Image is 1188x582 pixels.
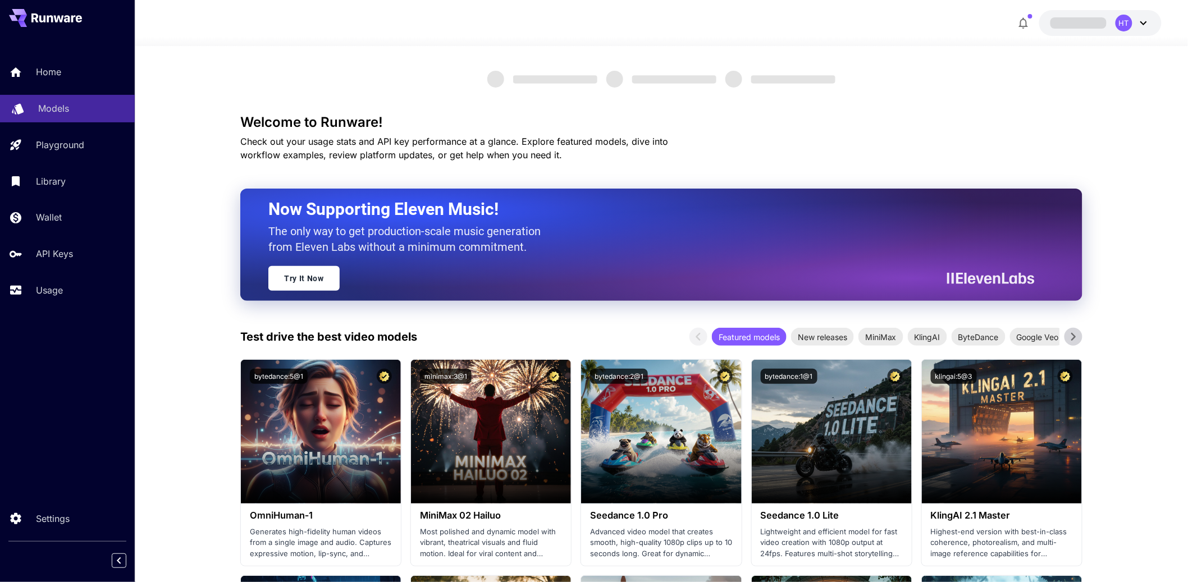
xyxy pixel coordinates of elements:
button: minimax:3@1 [420,369,472,384]
button: Certified Model – Vetted for best performance and includes a commercial license. [718,369,733,384]
button: klingai:5@3 [931,369,977,384]
img: alt [411,360,571,503]
p: Usage [36,283,63,297]
button: HT [1039,10,1162,36]
span: ByteDance [952,331,1006,343]
span: MiniMax [858,331,903,343]
p: API Keys [36,247,73,260]
p: Advanced video model that creates smooth, high-quality 1080p clips up to 10 seconds long. Great f... [590,526,732,560]
div: Featured models [712,328,787,346]
span: Check out your usage stats and API key performance at a glance. Explore featured models, dive int... [240,136,668,161]
p: The only way to get production-scale music generation from Eleven Labs without a minimum commitment. [268,223,549,255]
button: Collapse sidebar [112,553,126,568]
p: Library [36,175,66,188]
div: Collapse sidebar [120,551,135,571]
img: alt [922,360,1082,503]
h3: Seedance 1.0 Pro [590,510,732,521]
p: Generates high-fidelity human videos from a single image and audio. Captures expressive motion, l... [250,526,392,560]
p: Highest-end version with best-in-class coherence, photorealism, and multi-image reference capabil... [931,526,1073,560]
h2: Now Supporting Eleven Music! [268,199,1026,220]
p: Settings [36,512,70,525]
button: Certified Model – Vetted for best performance and includes a commercial license. [547,369,562,384]
div: HT [1116,15,1132,31]
img: alt [752,360,912,503]
span: New releases [791,331,854,343]
div: New releases [791,328,854,346]
div: KlingAI [908,328,947,346]
img: alt [581,360,741,503]
p: Home [36,65,61,79]
button: Certified Model – Vetted for best performance and includes a commercial license. [377,369,392,384]
span: Featured models [712,331,787,343]
div: ByteDance [952,328,1006,346]
h3: Seedance 1.0 Lite [761,510,903,521]
button: bytedance:2@1 [590,369,648,384]
span: KlingAI [908,331,947,343]
h3: OmniHuman‑1 [250,510,392,521]
h3: Welcome to Runware! [240,114,1082,130]
p: Wallet [36,210,62,224]
img: alt [241,360,401,503]
div: MiniMax [858,328,903,346]
p: Models [38,102,69,115]
p: Most polished and dynamic model with vibrant, theatrical visuals and fluid motion. Ideal for vira... [420,526,562,560]
a: Try It Now [268,266,340,291]
button: bytedance:5@1 [250,369,308,384]
p: Playground [36,138,84,152]
button: Certified Model – Vetted for best performance and includes a commercial license. [888,369,903,384]
button: bytedance:1@1 [761,369,817,384]
p: Lightweight and efficient model for fast video creation with 1080p output at 24fps. Features mult... [761,526,903,560]
h3: MiniMax 02 Hailuo [420,510,562,521]
button: Certified Model – Vetted for best performance and includes a commercial license. [1058,369,1073,384]
span: Google Veo [1010,331,1066,343]
div: Google Veo [1010,328,1066,346]
p: Test drive the best video models [240,328,417,345]
h3: KlingAI 2.1 Master [931,510,1073,521]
